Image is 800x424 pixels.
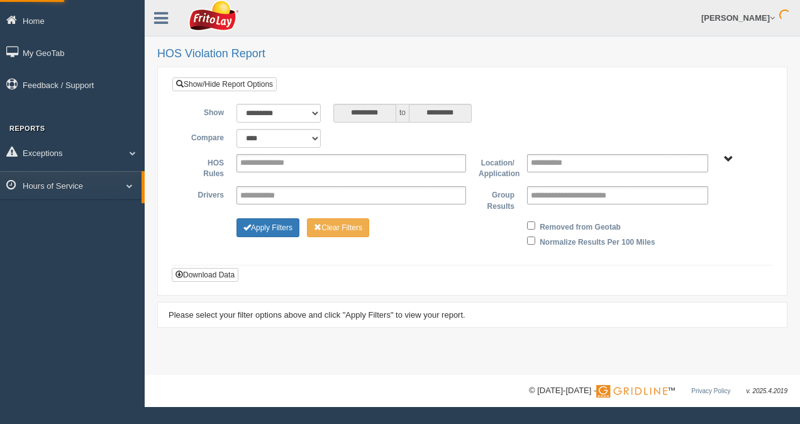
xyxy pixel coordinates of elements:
[23,203,142,226] a: HOS Explanation Reports
[169,310,465,320] span: Please select your filter options above and click "Apply Filters" to view your report.
[472,186,521,212] label: Group Results
[472,154,521,180] label: Location/ Application
[540,233,655,248] label: Normalize Results Per 100 Miles
[182,154,230,180] label: HOS Rules
[396,104,409,123] span: to
[182,129,230,144] label: Compare
[307,218,369,237] button: Change Filter Options
[236,218,299,237] button: Change Filter Options
[747,388,787,394] span: v. 2025.4.2019
[182,186,230,201] label: Drivers
[691,388,730,394] a: Privacy Policy
[172,77,277,91] a: Show/Hide Report Options
[596,385,667,398] img: Gridline
[172,268,238,282] button: Download Data
[157,48,787,60] h2: HOS Violation Report
[182,104,230,119] label: Show
[529,384,787,398] div: © [DATE]-[DATE] - ™
[540,218,621,233] label: Removed from Geotab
